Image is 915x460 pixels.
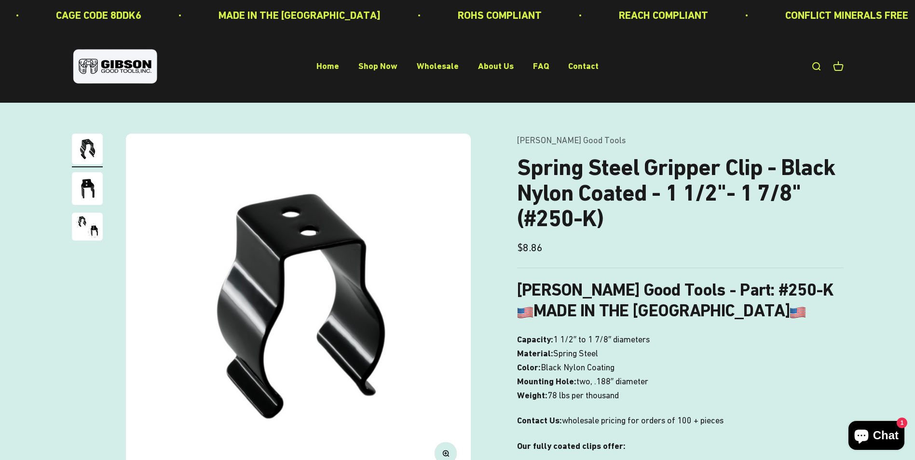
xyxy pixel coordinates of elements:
p: REACH COMPLIANT [619,7,708,24]
b: Color: [517,362,541,372]
a: Contact [568,61,599,71]
a: Shop Now [358,61,397,71]
b: Mounting Hole: [517,376,576,386]
sale-price: $8.86 [517,239,543,256]
p: ROHS COMPLIANT [458,7,542,24]
span: 1 1/2″ to 1 7/8″ diameters [553,333,650,347]
b: Material: [517,348,553,358]
b: Capacity: [517,334,553,344]
a: Wholesale [417,61,459,71]
b: MADE IN THE [GEOGRAPHIC_DATA] [517,300,806,321]
a: Home [316,61,339,71]
a: About Us [478,61,514,71]
img: Gripper clip, made & shipped from the USA! [72,134,103,164]
button: Go to item 2 [72,172,103,208]
strong: Our fully coated clips offer: [517,441,626,451]
strong: Contact Us: [517,415,562,425]
span: 78 lbs per thousand [547,389,619,403]
inbox-online-store-chat: Shopify online store chat [846,421,907,452]
button: Go to item 1 [72,134,103,167]
p: wholesale pricing for orders of 100 + pieces [517,414,844,428]
a: FAQ [533,61,549,71]
p: CONFLICT MINERALS FREE [785,7,908,24]
img: close up of a spring steel gripper clip, tool clip, durable, secure holding, Excellent corrosion ... [72,213,103,241]
a: [PERSON_NAME] Good Tools [517,135,626,145]
b: Weight: [517,390,547,400]
button: Go to item 3 [72,213,103,244]
img: close up of a spring steel gripper clip, tool clip, durable, secure holding, Excellent corrosion ... [72,172,103,205]
span: two, .188″ diameter [576,375,648,389]
p: CAGE CODE 8DDK6 [56,7,141,24]
h1: Spring Steel Gripper Clip - Black Nylon Coated - 1 1/2"- 1 7/8" (#250-K) [517,155,844,231]
span: Spring Steel [553,347,598,361]
p: MADE IN THE [GEOGRAPHIC_DATA] [219,7,381,24]
b: [PERSON_NAME] Good Tools - Part: #250-K [517,280,834,300]
span: Black Nylon Coating [541,361,615,375]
